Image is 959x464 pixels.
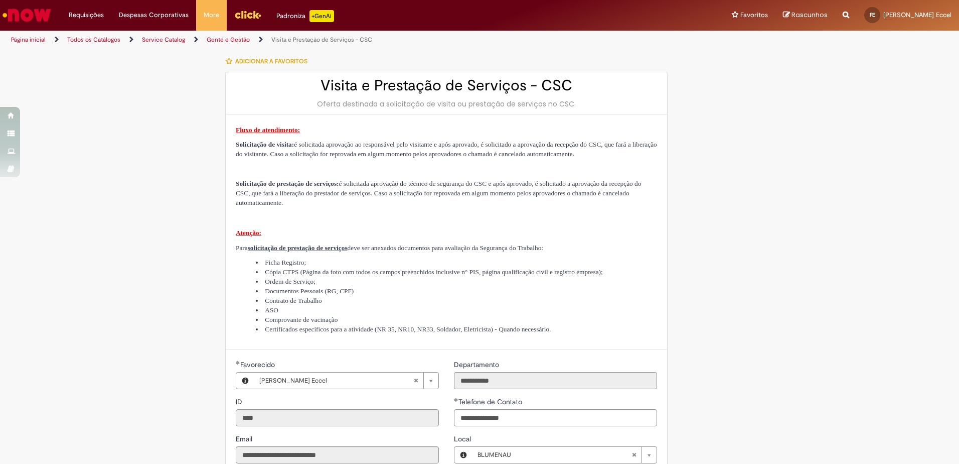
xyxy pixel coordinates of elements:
[236,141,294,148] strong: Solicitação de visita:
[477,447,631,463] span: BLUMENAU
[265,297,322,304] span: Contrato de Trabalho
[408,373,423,389] abbr: Limpar campo Favorecido
[236,397,244,406] span: Somente leitura - ID
[791,10,828,20] span: Rascunhos
[236,434,254,443] span: Somente leitura - Email
[236,180,641,206] span: é solicitada aprovação do técnico de segurança do CSC e após aprovado, é solicitado a aprovação d...
[265,306,278,314] span: ASO
[236,361,240,365] span: Obrigatório Preenchido
[236,180,339,187] strong: Solicitação de prestação de serviços:
[271,36,372,44] a: Visita e Prestação de Serviços - CSC
[276,10,334,22] div: Padroniza
[259,373,413,389] span: [PERSON_NAME] Eccel
[236,373,254,389] button: Favorecido, Visualizar este registro Felipe Farias Eccel
[783,11,828,20] a: Rascunhos
[8,31,632,49] ul: Trilhas de página
[69,10,104,20] span: Requisições
[883,11,951,19] span: [PERSON_NAME] Eccel
[236,244,543,252] span: Para deve ser anexados documentos para avaliação da Segurança do Trabalho:
[265,316,338,323] span: Comprovante de vacinação
[204,10,219,20] span: More
[265,278,315,285] span: Ordem de Serviço;
[1,5,53,25] img: ServiceNow
[236,229,261,237] strong: Atenção:
[67,36,120,44] a: Todos os Catálogos
[240,360,277,369] span: Necessários - Favorecido
[265,268,602,276] span: Cópia CTPS (Página da foto com todos os campos preenchidos inclusive n° PIS, página qualificação ...
[626,447,642,463] abbr: Limpar campo Local
[458,397,524,406] span: Telefone de Contato
[236,141,657,158] span: é solicitada aprovação ao responsável pelo visitante e após aprovado, é solicitado a aprovação da...
[142,36,185,44] a: Service Catalog
[472,447,657,463] a: BLUMENAULimpar campo Local
[236,99,657,109] div: Oferta destinada a solicitação de visita ou prestação de serviços no CSC.
[870,12,875,18] span: FE
[254,373,438,389] a: [PERSON_NAME] EccelLimpar campo Favorecido
[265,325,551,333] span: Certificados específicos para a atividade (NR 35, NR10, NR33, Soldador, Eletricista) - Quando nec...
[225,51,313,72] button: Adicionar a Favoritos
[207,36,250,44] a: Gente e Gestão
[119,10,189,20] span: Despesas Corporativas
[740,10,768,20] span: Favoritos
[454,360,501,369] span: Somente leitura - Departamento
[454,372,657,389] input: Departamento
[11,36,46,44] a: Página inicial
[454,447,472,463] button: Local, Visualizar este registro BLUMENAU
[236,446,439,463] input: Email
[454,434,473,443] span: Local
[265,259,306,266] span: Ficha Registro;
[248,244,348,252] span: solicitação de prestação de serviços
[236,397,244,407] label: Somente leitura - ID
[309,10,334,22] p: +GenAi
[235,57,307,65] span: Adicionar a Favoritos
[236,409,439,426] input: ID
[236,77,657,94] h2: Visita e Prestação de Serviços - CSC
[236,434,254,444] label: Somente leitura - Email
[236,126,300,134] strong: Fluxo de atendimento:
[234,7,261,22] img: click_logo_yellow_360x200.png
[454,409,657,426] input: Telefone de Contato
[265,287,354,295] span: Documentos Pessoais (RG, CPF)
[454,360,501,370] label: Somente leitura - Departamento
[454,398,458,402] span: Obrigatório Preenchido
